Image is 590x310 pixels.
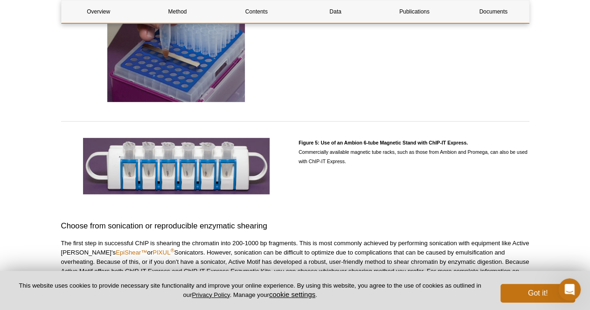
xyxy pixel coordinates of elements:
sup: ® [170,247,174,253]
a: Publications [377,0,451,23]
a: PIXUL® [153,249,174,256]
a: Documents [456,0,530,23]
a: Method [140,0,215,23]
iframe: Intercom live chat [558,278,581,301]
button: cookie settings [269,290,315,298]
a: Data [298,0,372,23]
p: The first step in successful ChIP is shearing the chromatin into 200-1000 bp fragments. This is m... [61,239,529,285]
h3: Choose from sonication or reproducible enzymatic shearing [61,220,529,232]
a: EpiShear™ [116,249,147,256]
a: Privacy Policy [192,291,229,298]
a: Contents [219,0,293,23]
a: Overview [62,0,136,23]
span: Commercially available magnetic tube racks, such as those from Ambion and Promega, can also be us... [298,140,528,164]
strong: Figure 5: Use of an Ambion 6-tube Magnetic Stand with ChIP-IT Express. [298,140,468,145]
p: This website uses cookies to provide necessary site functionality and improve your online experie... [15,282,485,299]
